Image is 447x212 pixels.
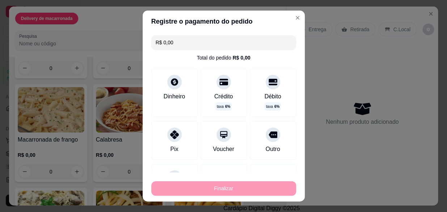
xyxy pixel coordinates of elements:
div: Total do pedido [197,54,250,61]
header: Registre o pagamento do pedido [143,11,305,32]
div: Outro [265,145,280,154]
p: taxa [217,104,230,109]
button: Close [292,12,303,24]
p: taxa [266,104,279,109]
span: 6 % [225,104,230,109]
div: Pix [170,145,178,154]
div: Voucher [213,145,234,154]
div: Débito [264,92,281,101]
div: Crédito [214,92,233,101]
input: Ex.: hambúrguer de cordeiro [156,35,292,50]
div: R$ 0,00 [232,54,250,61]
span: 6 % [274,104,279,109]
div: Dinheiro [164,92,185,101]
